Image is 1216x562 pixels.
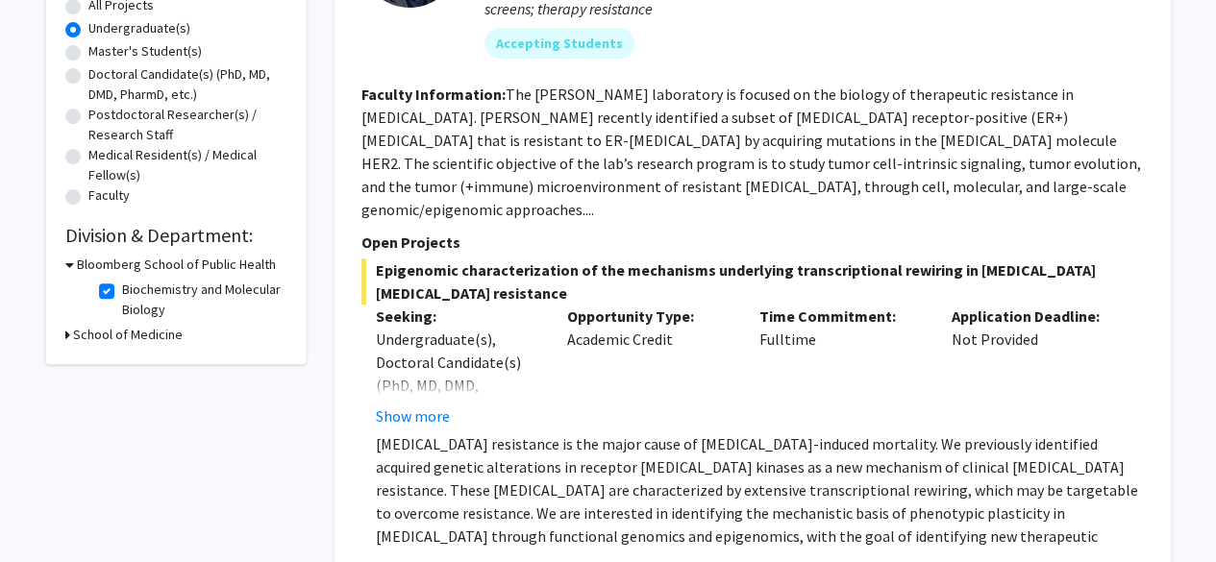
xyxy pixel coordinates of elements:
[553,305,745,428] div: Academic Credit
[88,185,130,206] label: Faculty
[567,305,731,328] p: Opportunity Type:
[361,85,1141,219] fg-read-more: The [PERSON_NAME] laboratory is focused on the biology of therapeutic resistance in [MEDICAL_DATA...
[745,305,937,428] div: Fulltime
[88,41,202,61] label: Master's Student(s)
[376,305,539,328] p: Seeking:
[361,258,1144,305] span: Epigenomic characterization of the mechanisms underlying transcriptional rewiring in [MEDICAL_DAT...
[484,28,634,59] mat-chip: Accepting Students
[937,305,1129,428] div: Not Provided
[376,404,450,428] button: Show more
[65,224,286,247] h2: Division & Department:
[77,255,276,275] h3: Bloomberg School of Public Health
[88,145,286,185] label: Medical Resident(s) / Medical Fellow(s)
[361,85,506,104] b: Faculty Information:
[376,328,539,535] div: Undergraduate(s), Doctoral Candidate(s) (PhD, MD, DMD, PharmD, etc.), Postdoctoral Researcher(s) ...
[88,64,286,105] label: Doctoral Candidate(s) (PhD, MD, DMD, PharmD, etc.)
[759,305,923,328] p: Time Commitment:
[88,18,190,38] label: Undergraduate(s)
[88,105,286,145] label: Postdoctoral Researcher(s) / Research Staff
[952,305,1115,328] p: Application Deadline:
[361,231,1144,254] p: Open Projects
[14,476,82,548] iframe: Chat
[73,325,183,345] h3: School of Medicine
[122,280,282,320] label: Biochemistry and Molecular Biology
